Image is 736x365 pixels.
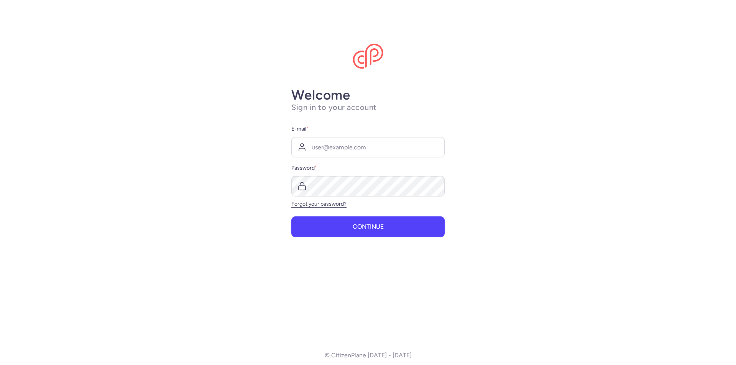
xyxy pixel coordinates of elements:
[291,216,445,237] button: Continue
[291,201,347,207] a: Forgot your password?
[291,87,350,103] strong: Welcome
[325,352,412,359] p: © CitizenPlane [DATE] - [DATE]
[291,137,445,157] input: user@example.com
[353,44,383,69] img: CitizenPlane logo
[291,124,445,134] label: E-mail
[353,223,384,230] span: Continue
[291,103,445,112] h1: Sign in to your account
[291,164,445,173] label: Password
